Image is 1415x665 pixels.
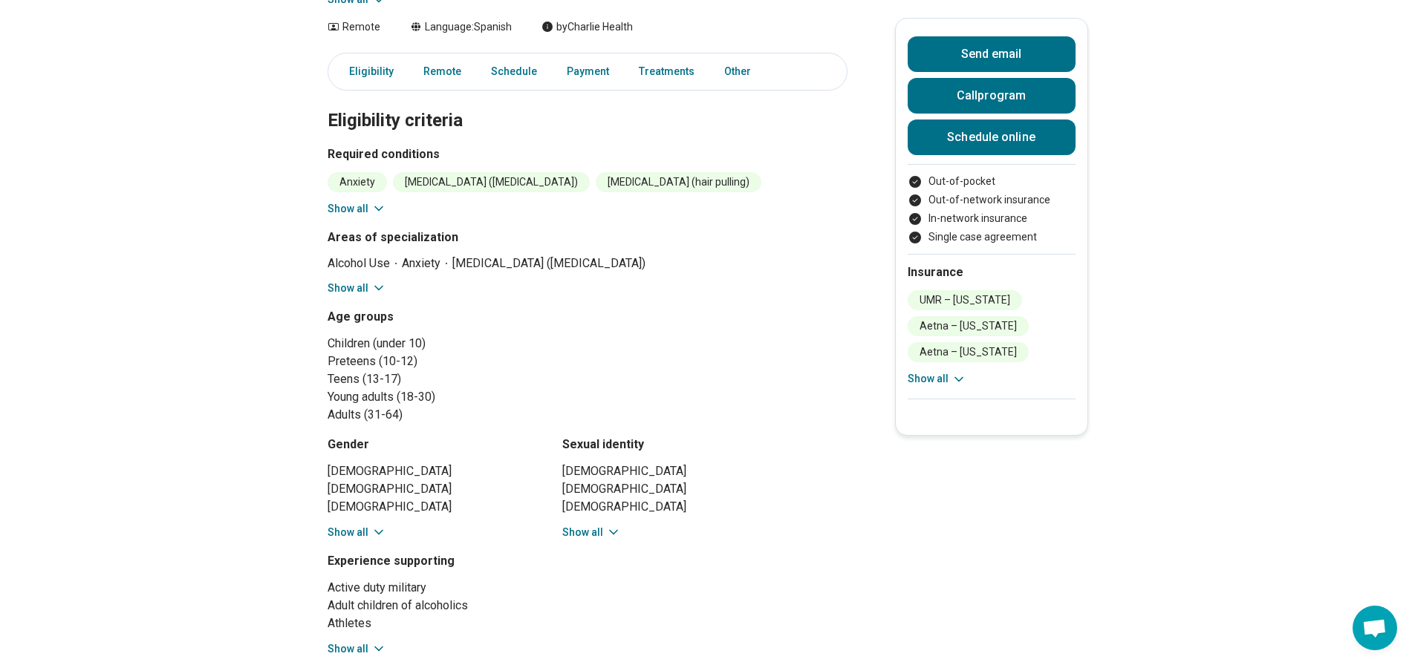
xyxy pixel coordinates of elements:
li: [DEMOGRAPHIC_DATA] [328,480,536,498]
h3: Experience supporting [328,552,536,570]
div: by Charlie Health [541,19,633,35]
li: [DEMOGRAPHIC_DATA] [562,462,848,480]
h2: Eligibility criteria [328,73,848,134]
button: Callprogram [908,78,1076,114]
li: Aetna – [US_STATE] [908,316,1029,336]
button: Show all [328,641,386,657]
li: Young adults (18-30) [328,388,848,406]
div: Language: Spanish [410,19,512,35]
h3: Areas of specialization [328,229,848,246]
button: Show all [328,525,386,540]
button: Show all [908,371,966,387]
li: Teens (13-17) [328,370,848,388]
li: [DEMOGRAPHIC_DATA] [328,498,536,516]
li: In-network insurance [908,211,1076,226]
h3: Gender [328,436,536,453]
a: Other [715,56,769,87]
h3: Required conditions [328,145,848,163]
div: Open chat [1353,606,1397,650]
a: Payment [558,56,618,87]
ul: Payment options [908,174,1076,245]
h3: Sexual identity [562,436,848,453]
a: Treatments [630,56,703,87]
li: Adults (31-64) [328,406,848,424]
li: [MEDICAL_DATA] ([MEDICAL_DATA]) [393,172,590,192]
li: [MEDICAL_DATA] ([MEDICAL_DATA]) [452,255,645,272]
li: Out-of-network insurance [908,192,1076,208]
a: Schedule [482,56,546,87]
li: Single case agreement [908,229,1076,245]
li: Children (under 10) [328,335,848,353]
li: UMR – [US_STATE] [908,290,1022,310]
a: Remote [414,56,470,87]
h3: Age groups [328,308,848,326]
li: Active duty military [328,579,536,597]
li: Aetna – [US_STATE] [908,342,1029,362]
li: Preteens (10-12) [328,353,848,370]
h2: Insurance [908,263,1076,281]
li: Anxiety [402,255,452,272]
li: [DEMOGRAPHIC_DATA] [328,462,536,480]
button: Send email [908,36,1076,72]
li: [DEMOGRAPHIC_DATA] [562,480,848,498]
button: Show all [562,525,621,540]
button: Show all [328,281,386,296]
li: Adult children of alcoholics [328,597,536,615]
div: Remote [328,19,380,35]
a: Eligibility [331,56,403,87]
button: Show all [328,201,386,217]
li: Out-of-pocket [908,174,1076,189]
li: Alcohol Use [328,255,402,272]
li: [MEDICAL_DATA] (hair pulling) [596,172,761,192]
a: Schedule online [908,119,1076,155]
li: [DEMOGRAPHIC_DATA] [562,498,848,516]
li: Athletes [328,615,536,632]
li: Anxiety [328,172,387,192]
